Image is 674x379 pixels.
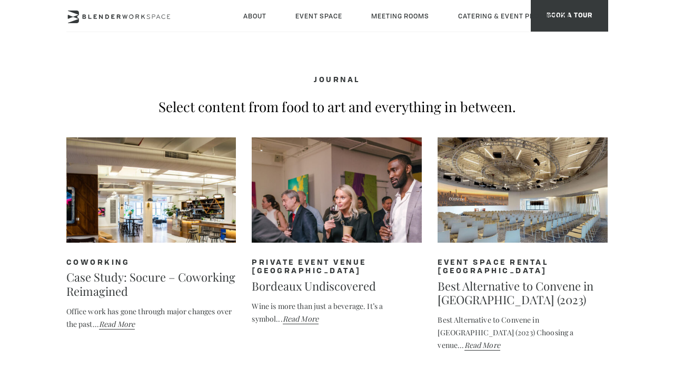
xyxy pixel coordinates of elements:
[438,314,608,351] p: Best Alternative to Convene in [GEOGRAPHIC_DATA] (2023) Choosing a venue...
[438,258,608,275] div: Event space rental [GEOGRAPHIC_DATA]
[66,270,236,298] h5: Case Study: Socure – Coworking Reimagined
[66,258,236,267] div: Coworking
[438,279,608,307] h5: Best Alternative to Convene in [GEOGRAPHIC_DATA] (2023)
[283,314,319,324] a: Read More
[66,75,608,85] h5: Journal
[99,319,135,330] a: Read More
[252,279,422,293] h5: Bordeaux Undiscovered
[252,258,422,275] div: Private event venue [GEOGRAPHIC_DATA]
[464,340,500,351] a: Read More
[66,97,608,116] p: Select content from food to art and everything in between.
[66,305,236,331] p: Office work has gone through major changes over the past...
[252,300,422,325] p: Wine is more than just a beverage. It’s a symbol...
